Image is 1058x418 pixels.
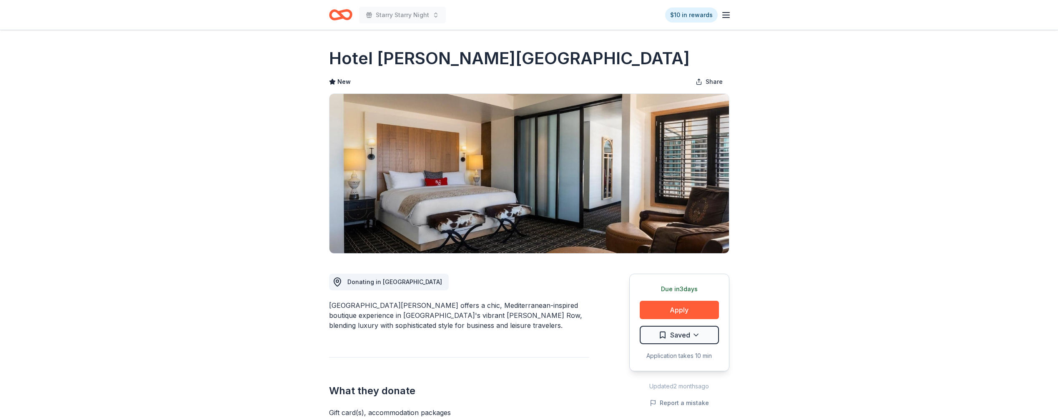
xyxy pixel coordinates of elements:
div: [GEOGRAPHIC_DATA][PERSON_NAME] offers a chic, Mediterranean-inspired boutique experience in [GEOG... [329,300,589,330]
span: Starry Starry Night [376,10,429,20]
button: Report a mistake [650,398,709,408]
h1: Hotel [PERSON_NAME][GEOGRAPHIC_DATA] [329,47,690,70]
div: Updated 2 months ago [629,381,729,391]
div: Due in 3 days [640,284,719,294]
span: Saved [670,330,690,340]
span: New [337,77,351,87]
div: Gift card(s), accommodation packages [329,408,589,418]
button: Apply [640,301,719,319]
button: Saved [640,326,719,344]
button: Starry Starry Night [359,7,446,23]
a: Home [329,5,352,25]
a: $10 in rewards [665,8,718,23]
span: Donating in [GEOGRAPHIC_DATA] [347,278,442,285]
div: Application takes 10 min [640,351,719,361]
button: Share [689,73,729,90]
h2: What they donate [329,384,589,398]
img: Image for Hotel Valencia Santana Row [329,94,729,253]
span: Share [706,77,723,87]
